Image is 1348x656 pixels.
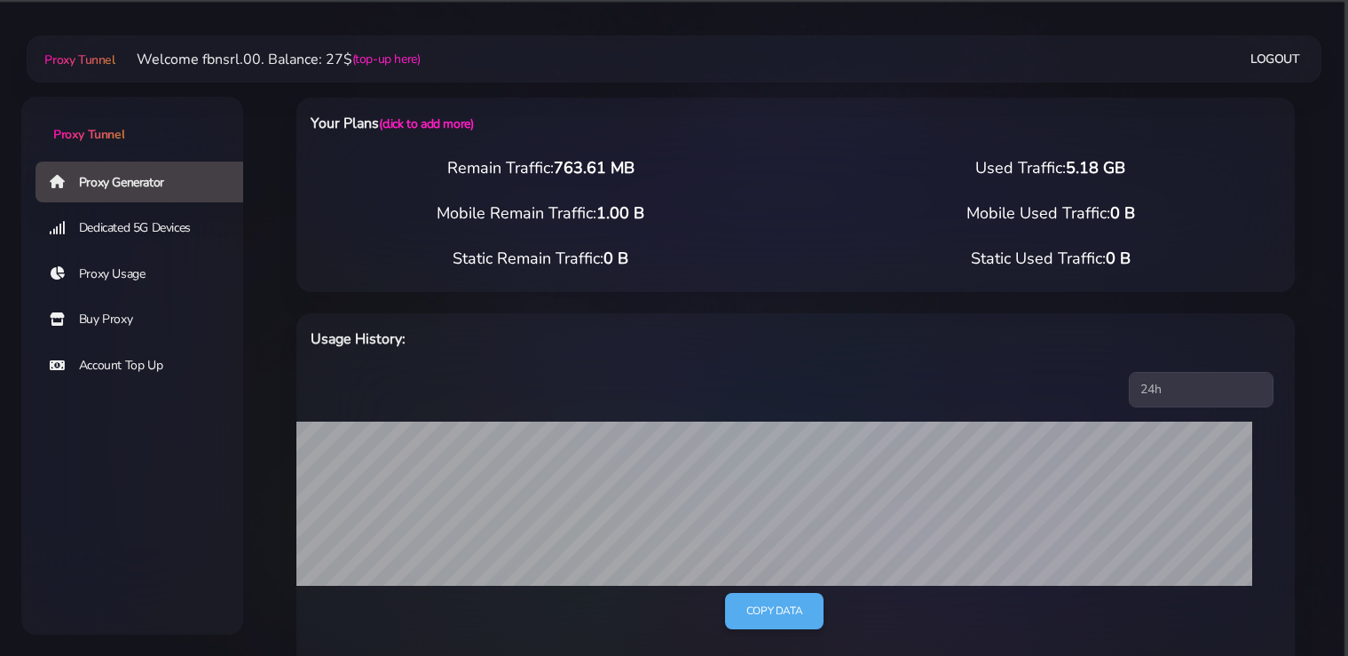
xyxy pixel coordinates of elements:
div: Mobile Remain Traffic: [286,202,796,225]
div: Static Remain Traffic: [286,247,796,271]
a: Buy Proxy [35,299,257,340]
span: 1.00 B [596,202,644,224]
div: Remain Traffic: [286,156,796,180]
a: Proxy Tunnel [41,45,114,74]
a: Copy data [725,593,824,629]
span: 0 B [1106,248,1131,269]
a: Account Top Up [35,345,257,386]
h6: Usage History: [311,328,868,351]
a: Proxy Generator [35,162,257,202]
a: Logout [1250,43,1300,75]
span: Proxy Tunnel [44,51,114,68]
div: Static Used Traffic: [796,247,1306,271]
a: Proxy Usage [35,254,257,295]
div: Used Traffic: [796,156,1306,180]
li: Welcome fbnsrl.00. Balance: 27$ [115,49,421,70]
a: (top-up here) [352,50,421,68]
h6: Your Plans [311,112,868,135]
span: Proxy Tunnel [53,126,124,143]
a: (click to add more) [379,115,473,132]
a: Dedicated 5G Devices [35,208,257,249]
span: 0 B [1110,202,1135,224]
span: 5.18 GB [1066,157,1125,178]
iframe: Webchat Widget [1262,570,1326,634]
span: 763.61 MB [554,157,635,178]
a: Proxy Tunnel [21,97,243,144]
div: Mobile Used Traffic: [796,202,1306,225]
span: 0 B [603,248,628,269]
